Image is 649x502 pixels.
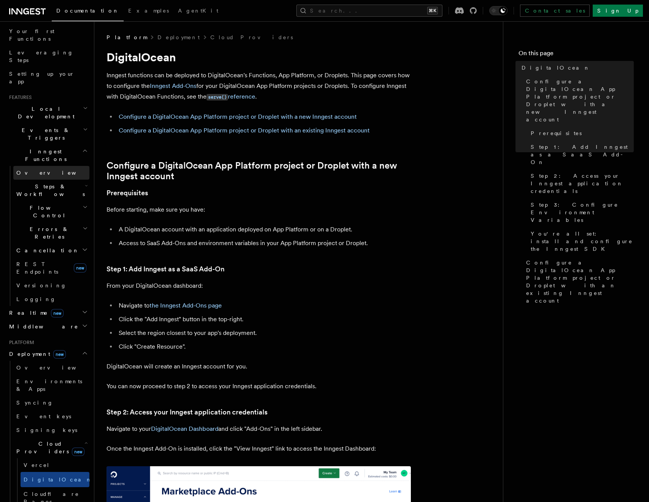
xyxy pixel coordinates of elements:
[6,339,34,346] span: Platform
[16,170,95,176] span: Overview
[107,280,411,291] p: From your DigitalOcean dashboard:
[53,350,66,359] span: new
[6,94,32,100] span: Features
[531,172,634,195] span: Step 2: Access your Inngest application credentials
[6,67,89,88] a: Setting up your app
[427,7,438,14] kbd: ⌘K
[116,314,411,325] li: Click the "Add Inngest" button in the top-right.
[528,140,634,169] a: Step 1: Add Inngest as a SaaS Add-On
[24,462,50,468] span: Vercel
[6,166,89,306] div: Inngest Functions
[9,49,73,63] span: Leveraging Steps
[173,2,223,21] a: AgentKit
[16,378,82,392] span: Environments & Apps
[107,50,411,64] h1: DigitalOcean
[6,24,89,46] a: Your first Functions
[56,8,119,14] span: Documentation
[107,204,411,215] p: Before starting, make sure you have:
[210,33,293,41] a: Cloud Providers
[16,261,58,275] span: REST Endpoints
[531,201,634,224] span: Step 3: Configure Environment Variables
[13,204,83,219] span: Flow Control
[13,440,84,455] span: Cloud Providers
[107,160,411,182] a: Configure a DigitalOcean App Platform project or Droplet with a new Inngest account
[528,169,634,198] a: Step 2: Access your Inngest application credentials
[13,279,89,292] a: Versioning
[107,33,147,41] span: Platform
[207,94,228,100] code: serve()
[13,375,89,396] a: Environments & Apps
[116,238,411,249] li: Access to SaaS Add-Ons and environment variables in your App Platform project or Droplet.
[6,350,66,358] span: Deployment
[296,5,442,17] button: Search...⌘K
[13,361,89,375] a: Overview
[9,71,75,84] span: Setting up your app
[531,143,634,166] span: Step 1: Add Inngest as a SaaS Add-On
[528,227,634,256] a: You're all set: install and configure the Inngest SDK
[16,413,71,419] span: Event keys
[21,458,89,472] a: Vercel
[157,33,200,41] a: Deployment
[16,427,77,433] span: Signing keys
[13,396,89,410] a: Syncing
[119,127,370,134] a: Configure a DigitalOcean App Platform project or Droplet with an existing Inngest account
[72,448,84,456] span: new
[116,341,411,352] li: Click "Create Resource".
[178,8,218,14] span: AgentKit
[119,113,357,120] a: Configure a DigitalOcean App Platform project or Droplet with a new Inngest account
[13,257,89,279] a: REST Endpointsnew
[13,201,89,222] button: Flow Control
[531,230,634,253] span: You're all set: install and configure the Inngest SDK
[528,198,634,227] a: Step 3: Configure Environment Variables
[13,437,89,458] button: Cloud Providersnew
[16,365,95,371] span: Overview
[107,70,411,102] p: Inngest functions can be deployed to DigitalOcean's Functions, App Platform, or Droplets. This pa...
[116,300,411,311] li: Navigate to
[531,129,582,137] span: Prerequisites
[13,183,85,198] span: Steps & Workflows
[489,6,507,15] button: Toggle dark mode
[74,263,86,273] span: new
[13,180,89,201] button: Steps & Workflows
[150,302,222,309] a: the Inngest Add-Ons page
[6,323,78,330] span: Middleware
[519,61,634,75] a: DigitalOcean
[13,410,89,423] a: Event keys
[116,328,411,338] li: Select the region closest to your app's deployment.
[107,264,224,274] a: Step 1: Add Inngest as a SaaS Add-On
[151,425,218,432] a: DigitalOcean Dashboard
[6,309,64,317] span: Realtime
[6,347,89,361] button: Deploymentnew
[116,224,411,235] li: A DigitalOcean account with an application deployed on App Platform or on a Droplet.
[6,126,83,142] span: Events & Triggers
[519,49,634,61] h4: On this page
[526,78,634,123] span: Configure a DigitalOcean App Platform project or Droplet with a new Inngest account
[52,2,124,21] a: Documentation
[21,472,89,487] a: DigitalOcean
[13,292,89,306] a: Logging
[593,5,643,17] a: Sign Up
[13,244,89,257] button: Cancellation
[6,148,82,163] span: Inngest Functions
[520,5,590,17] a: Contact sales
[6,105,83,120] span: Local Development
[523,75,634,126] a: Configure a DigitalOcean App Platform project or Droplet with a new Inngest account
[13,222,89,244] button: Errors & Retries
[13,247,79,254] span: Cancellation
[523,256,634,308] a: Configure a DigitalOcean App Platform project or Droplet with an existing Inngest account
[16,400,53,406] span: Syncing
[107,407,267,418] a: Step 2: Access your Inngest application credentials
[13,225,83,241] span: Errors & Retries
[6,306,89,320] button: Realtimenew
[24,477,92,483] span: DigitalOcean
[522,64,590,72] span: DigitalOcean
[6,123,89,145] button: Events & Triggers
[13,166,89,180] a: Overview
[107,443,411,454] p: Once the Inngest Add-On is installed, click the "View Inngest" link to access the Inngest Dashboard:
[528,126,634,140] a: Prerequisites
[107,188,148,198] a: Prerequisites
[107,361,411,372] p: DigitalOcean will create an Inngest account for you.
[16,296,56,302] span: Logging
[9,28,54,42] span: Your first Functions
[150,82,196,89] a: Inngest Add-Ons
